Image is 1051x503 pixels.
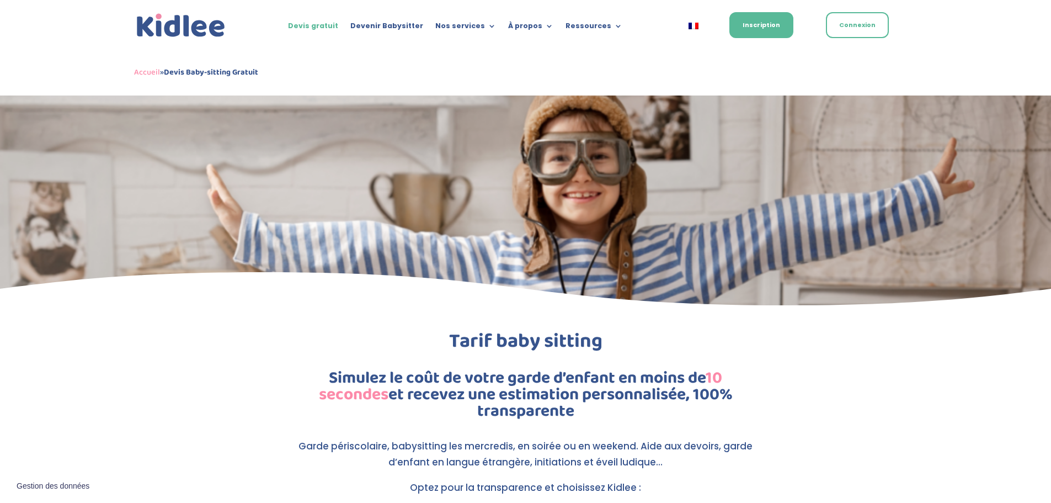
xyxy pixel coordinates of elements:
a: Kidlee Logo [134,11,228,40]
a: À propos [508,22,553,34]
a: Accueil [134,66,160,79]
a: Ressources [565,22,622,34]
a: Devenir Babysitter [350,22,423,34]
a: Connexion [826,12,889,38]
button: Gestion des données [10,475,96,498]
span: Gestion des données [17,481,89,491]
a: Devis gratuit [288,22,338,34]
img: Français [689,23,698,29]
strong: Devis Baby-sitting Gratuit [164,66,258,79]
h1: Tarif baby sitting [283,331,769,357]
span: 10 secondes [319,365,723,408]
a: Nos services [435,22,496,34]
a: Inscription [729,12,793,38]
h2: Simulez le coût de votre garde d’enfant en moins de et recevez une estimation personnalisée, 100%... [283,370,769,425]
span: » [134,66,258,79]
p: Garde périscolaire, babysitting les mercredis, en soirée ou en weekend. Aide aux devoirs, garde d... [283,438,769,480]
img: logo_kidlee_bleu [134,11,228,40]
